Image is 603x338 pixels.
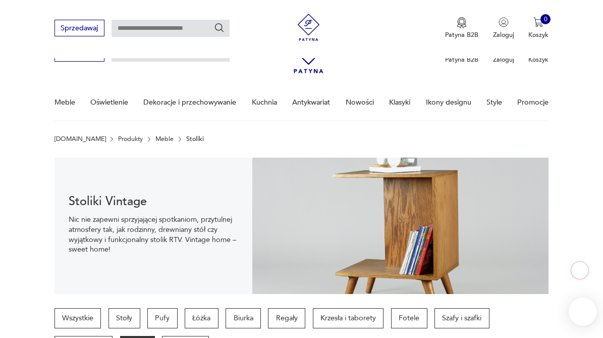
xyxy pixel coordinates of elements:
[517,85,549,120] a: Promocje
[54,135,106,142] a: [DOMAIN_NAME]
[90,85,128,120] a: Oświetlenie
[486,85,502,120] a: Style
[391,308,427,328] a: Fotele
[445,30,478,39] p: Patyna B2B
[54,85,75,120] a: Meble
[252,158,549,294] img: 2a258ee3f1fcb5f90a95e384ca329760.jpg
[528,30,549,39] p: Koszyk
[268,308,305,328] a: Regały
[445,55,478,64] p: Patyna B2B
[118,135,143,142] a: Produkty
[528,17,549,39] button: 0Koszyk
[292,14,325,41] img: Patyna - sklep z meblami i dekoracjami vintage
[346,85,374,120] a: Nowości
[185,308,218,328] a: Łóżka
[147,308,178,328] a: Pufy
[493,55,514,64] p: Zaloguj
[569,298,597,326] iframe: Smartsupp widget button
[54,26,104,32] a: Sprzedawaj
[426,85,471,120] a: Ikony designu
[434,308,489,328] a: Szafy i szafki
[155,135,174,142] a: Meble
[493,17,514,39] button: Zaloguj
[69,197,237,208] h1: Stoliki Vintage
[313,308,384,328] a: Krzesła i taborety
[457,17,467,28] img: Ikona medalu
[389,85,410,120] a: Klasyki
[252,85,277,120] a: Kuchnia
[108,308,140,328] a: Stoły
[540,14,551,24] div: 0
[143,85,236,120] a: Dekoracje i przechowywanie
[493,30,514,39] p: Zaloguj
[292,85,330,120] a: Antykwariat
[69,215,237,255] p: Nic nie zapewni sprzyjającej spotkaniom, przytulnej atmosfery tak, jak rodzinny, drewniany stół c...
[528,55,549,64] p: Koszyk
[533,17,543,27] img: Ikona koszyka
[54,20,104,36] button: Sprzedawaj
[186,135,204,142] p: Stoliki
[445,17,478,39] a: Ikona medaluPatyna B2B
[499,17,509,27] img: Ikonka użytkownika
[214,22,225,33] button: Szukaj
[54,308,101,328] a: Wszystkie
[445,17,478,39] button: Patyna B2B
[226,308,261,328] a: Biurka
